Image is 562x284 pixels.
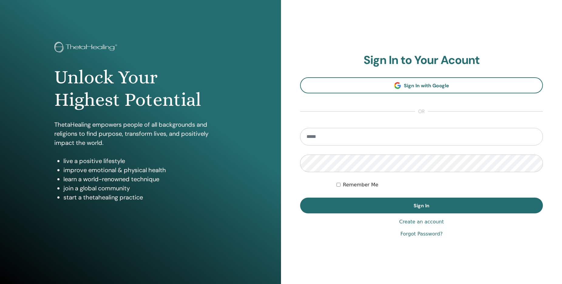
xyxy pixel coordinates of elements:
[415,108,428,115] span: or
[300,77,543,93] a: Sign In with Google
[400,230,442,238] a: Forgot Password?
[63,193,226,202] li: start a thetahealing practice
[414,202,429,209] span: Sign In
[63,165,226,175] li: improve emotional & physical health
[63,184,226,193] li: join a global community
[337,181,543,189] div: Keep me authenticated indefinitely or until I manually logout
[404,82,449,89] span: Sign In with Google
[63,156,226,165] li: live a positive lifestyle
[343,181,378,189] label: Remember Me
[54,120,226,147] p: ThetaHealing empowers people of all backgrounds and religions to find purpose, transform lives, a...
[54,66,226,111] h1: Unlock Your Highest Potential
[63,175,226,184] li: learn a world-renowned technique
[399,218,444,226] a: Create an account
[300,53,543,67] h2: Sign In to Your Acount
[300,198,543,213] button: Sign In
